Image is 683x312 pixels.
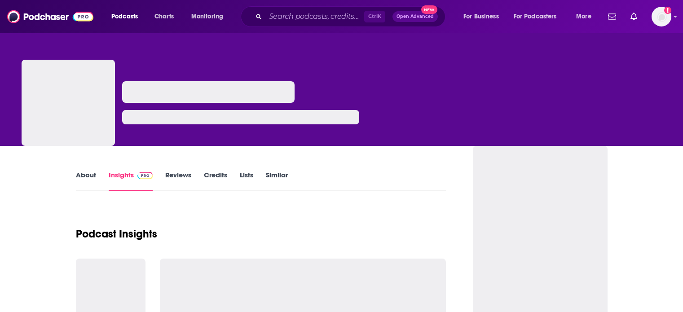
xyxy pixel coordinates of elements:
button: Open AdvancedNew [392,11,438,22]
a: About [76,171,96,191]
button: open menu [508,9,570,24]
a: Show notifications dropdown [627,9,641,24]
button: open menu [457,9,510,24]
span: For Podcasters [514,10,557,23]
a: Credits [204,171,227,191]
svg: Add a profile image [664,7,671,14]
a: Lists [240,171,253,191]
a: Charts [149,9,179,24]
input: Search podcasts, credits, & more... [265,9,364,24]
img: User Profile [652,7,671,26]
div: Search podcasts, credits, & more... [249,6,454,27]
h1: Podcast Insights [76,227,157,241]
span: Open Advanced [397,14,434,19]
span: More [576,10,591,23]
span: Logged in as NickG [652,7,671,26]
span: Ctrl K [364,11,385,22]
span: New [421,5,437,14]
span: Monitoring [191,10,223,23]
button: Show profile menu [652,7,671,26]
button: open menu [570,9,603,24]
a: Similar [266,171,288,191]
a: Reviews [165,171,191,191]
button: open menu [105,9,150,24]
img: Podchaser - Follow, Share and Rate Podcasts [7,8,93,25]
span: For Business [463,10,499,23]
span: Charts [154,10,174,23]
a: Show notifications dropdown [604,9,620,24]
span: Podcasts [111,10,138,23]
img: Podchaser Pro [137,172,153,179]
button: open menu [185,9,235,24]
a: InsightsPodchaser Pro [109,171,153,191]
